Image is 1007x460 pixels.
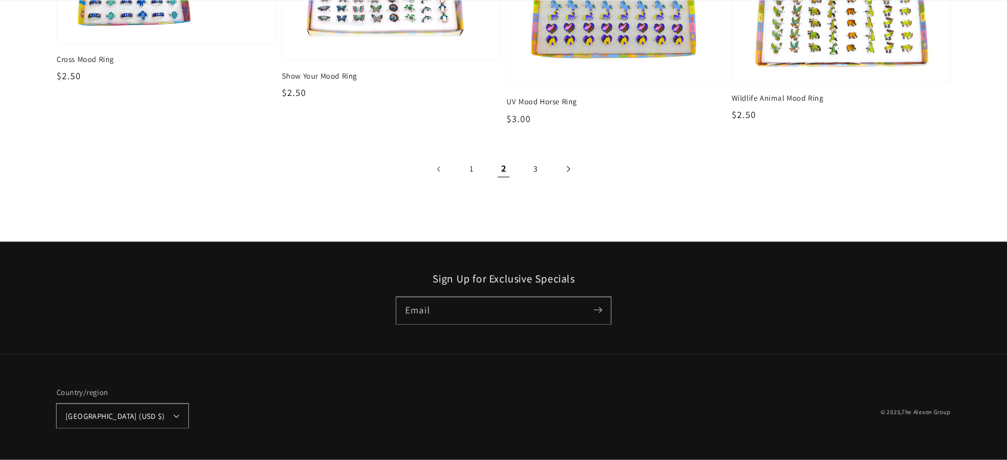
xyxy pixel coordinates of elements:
[282,86,306,99] span: $2.50
[426,156,452,182] a: Previous page
[458,156,484,182] a: Page 1
[902,408,950,416] a: The Alexon Group
[555,156,581,182] a: Next page
[282,71,501,82] span: Show Your Mood Ring
[523,156,549,182] a: Page 3
[57,404,188,428] button: [GEOGRAPHIC_DATA] (USD $)
[506,113,531,125] span: $3.00
[57,387,188,399] h2: Country/region
[585,297,611,324] button: Subscribe
[732,108,756,121] span: $2.50
[490,156,517,182] span: Page 2
[881,408,950,416] small: © 2025,
[506,97,726,107] span: UV Mood Horse Ring
[57,54,276,65] span: Cross Mood Ring
[57,156,950,182] nav: Pagination
[57,272,950,285] h2: Sign Up for Exclusive Specials
[732,93,951,104] span: Wildlife Animal Mood Ring
[57,70,81,82] span: $2.50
